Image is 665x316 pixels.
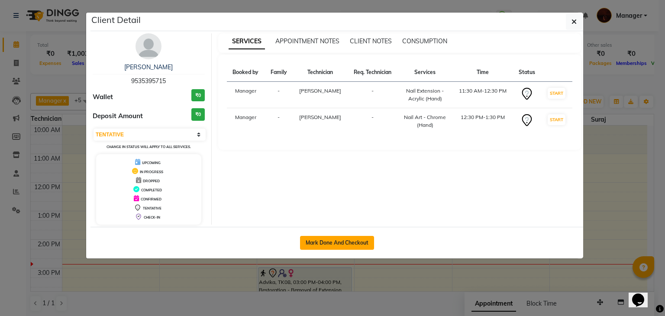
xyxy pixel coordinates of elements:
button: START [548,88,565,99]
img: avatar [136,33,161,59]
span: COMPLETED [141,188,162,192]
span: TENTATIVE [143,206,161,210]
span: CONFIRMED [141,197,161,201]
span: DROPPED [143,179,160,183]
th: Booked by [227,63,265,82]
td: - [265,108,293,135]
span: [PERSON_NAME] [299,87,341,94]
h5: Client Detail [91,13,141,26]
th: Status [513,63,541,82]
div: Nail Extension - Acrylic (Hand) [403,87,447,103]
th: Services [398,63,452,82]
span: 9535395715 [131,77,166,85]
span: Wallet [93,92,113,102]
th: Req. Technician [348,63,398,82]
td: 11:30 AM-12:30 PM [452,82,513,108]
td: Manager [227,82,265,108]
span: CONSUMPTION [402,37,447,45]
td: 12:30 PM-1:30 PM [452,108,513,135]
span: IN PROGRESS [140,170,163,174]
span: SERVICES [229,34,265,49]
td: - [265,82,293,108]
span: [PERSON_NAME] [299,114,341,120]
h3: ₹0 [191,89,205,102]
span: APPOINTMENT NOTES [275,37,339,45]
th: Family [265,63,293,82]
small: Change in status will apply to all services. [107,145,191,149]
span: CLIENT NOTES [350,37,392,45]
h3: ₹0 [191,108,205,121]
span: CHECK-IN [144,215,160,219]
th: Technician [293,63,348,82]
td: Manager [227,108,265,135]
a: [PERSON_NAME] [124,63,173,71]
th: Time [452,63,513,82]
td: - [348,108,398,135]
button: Mark Done And Checkout [300,236,374,250]
iframe: chat widget [629,281,656,307]
span: Deposit Amount [93,111,143,121]
td: - [348,82,398,108]
div: Nail Art - Chrome (Hand) [403,113,447,129]
button: START [548,114,565,125]
span: UPCOMING [142,161,161,165]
